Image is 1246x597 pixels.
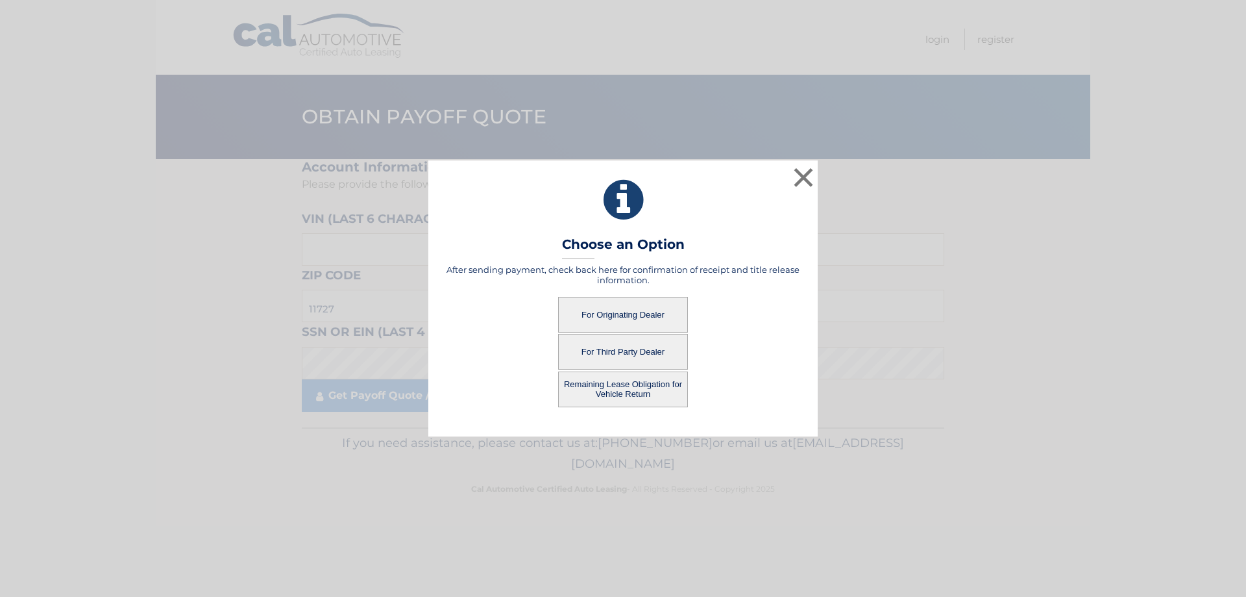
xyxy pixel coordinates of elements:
button: For Third Party Dealer [558,334,688,370]
h5: After sending payment, check back here for confirmation of receipt and title release information. [445,264,801,285]
button: × [790,164,816,190]
h3: Choose an Option [562,236,685,259]
button: Remaining Lease Obligation for Vehicle Return [558,372,688,407]
button: For Originating Dealer [558,297,688,333]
